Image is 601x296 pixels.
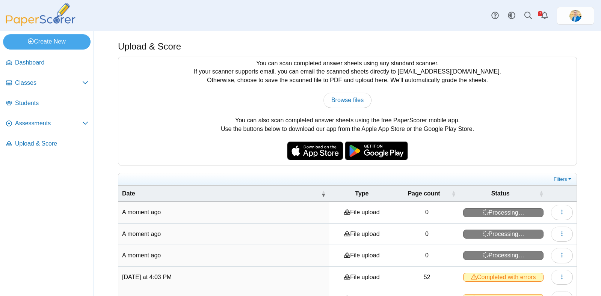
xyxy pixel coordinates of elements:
a: Classes [3,74,91,92]
time: Oct 3, 2025 at 7:29 AM [122,231,161,237]
td: 0 [394,224,460,245]
a: Dashboard [3,54,91,72]
time: Oct 3, 2025 at 7:29 AM [122,209,161,215]
td: 0 [394,202,460,223]
a: PaperScorer [3,21,78,27]
span: Classes [15,79,82,87]
a: Browse files [323,93,371,108]
a: Upload & Score [3,135,91,153]
span: Students [15,99,88,107]
span: Processing… [463,208,544,217]
td: File upload [329,224,394,245]
span: Status [463,189,538,198]
img: ps.jrF02AmRZeRNgPWo [569,10,581,22]
span: Assessments [15,119,82,128]
a: Alerts [536,8,553,24]
span: Date [122,189,320,198]
a: Assessments [3,115,91,133]
span: Completed with errors [463,273,544,282]
span: Page count : Activate to sort [451,190,456,197]
span: Travis McFarland [569,10,581,22]
span: Upload & Score [15,140,88,148]
span: Type [333,189,391,198]
td: File upload [329,245,394,266]
span: Processing… [463,251,544,260]
span: Dashboard [15,59,88,67]
img: apple-store-badge.svg [287,141,343,160]
img: PaperScorer [3,3,78,26]
span: Browse files [331,97,364,103]
a: Filters [552,176,575,183]
td: 0 [394,245,460,266]
a: Students [3,95,91,113]
time: Sep 29, 2025 at 4:03 PM [122,274,172,280]
td: 52 [394,267,460,288]
td: File upload [329,267,394,288]
time: Oct 3, 2025 at 7:29 AM [122,252,161,258]
span: Date : Activate to remove sorting [321,190,326,197]
span: Status : Activate to sort [539,190,544,197]
img: google-play-badge.png [345,141,408,160]
a: Create New [3,34,91,49]
td: File upload [329,202,394,223]
span: Page count [398,189,450,198]
div: You can scan completed answer sheets using any standard scanner. If your scanner supports email, ... [118,57,577,165]
span: Processing… [463,230,544,239]
a: ps.jrF02AmRZeRNgPWo [557,7,594,25]
h1: Upload & Score [118,40,181,53]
